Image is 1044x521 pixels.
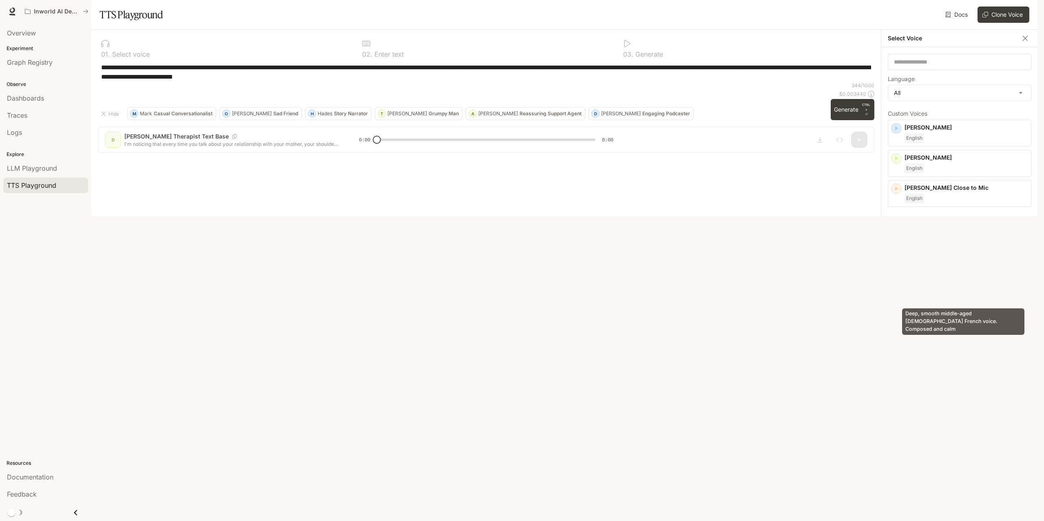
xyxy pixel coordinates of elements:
[223,107,230,120] div: O
[21,3,92,20] button: All workspaces
[944,7,971,23] a: Docs
[362,51,372,57] p: 0 2 .
[387,111,427,116] p: [PERSON_NAME]
[127,107,216,120] button: MMarkCasual Conversationalist
[862,102,871,117] p: ⏎
[429,111,459,116] p: Grumpy Man
[34,8,80,15] p: Inworld AI Demos
[902,308,1024,335] div: Deep, smooth middle-aged [DEMOGRAPHIC_DATA] French voice. Composed and calm
[852,82,874,89] p: 344 / 1000
[905,133,924,143] span: English
[478,111,518,116] p: [PERSON_NAME]
[905,123,1028,132] p: [PERSON_NAME]
[978,7,1029,23] button: Clone Voice
[520,111,582,116] p: Reassuring Support Agent
[154,111,212,116] p: Casual Conversationalist
[642,111,690,116] p: Engaging Podcaster
[888,76,915,82] p: Language
[98,107,124,120] button: Hide
[140,111,152,116] p: Mark
[101,51,110,57] p: 0 1 .
[831,99,874,120] button: GenerateCTRL +⏎
[905,193,924,203] span: English
[905,154,1028,162] p: [PERSON_NAME]
[372,51,404,57] p: Enter text
[232,111,272,116] p: [PERSON_NAME]
[862,102,871,112] p: CTRL +
[219,107,302,120] button: O[PERSON_NAME]Sad Friend
[888,85,1031,101] div: All
[334,111,368,116] p: Story Narrator
[110,51,150,57] p: Select voice
[623,51,633,57] p: 0 3 .
[469,107,476,120] div: A
[601,111,641,116] p: [PERSON_NAME]
[273,111,298,116] p: Sad Friend
[905,184,1028,192] p: [PERSON_NAME] Close to Mic
[305,107,372,120] button: HHadesStory Narrator
[378,107,385,120] div: T
[466,107,585,120] button: A[PERSON_NAME]Reassuring Support Agent
[318,111,332,116] p: Hades
[308,107,316,120] div: H
[100,7,163,23] h1: TTS Playground
[888,111,1031,117] p: Custom Voices
[130,107,138,120] div: M
[905,163,924,173] span: English
[588,107,694,120] button: D[PERSON_NAME]Engaging Podcaster
[375,107,462,120] button: T[PERSON_NAME]Grumpy Man
[839,90,866,97] p: $ 0.003440
[592,107,599,120] div: D
[633,51,663,57] p: Generate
